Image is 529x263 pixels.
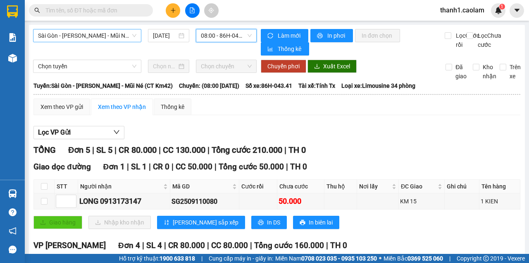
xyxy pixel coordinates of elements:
span: Giao dọc đường [33,162,91,171]
span: file-add [189,7,195,13]
span: Đơn 5 [68,145,90,155]
span: Sài Gòn - Phan Thiết - Mũi Né (CT Km42) [38,29,136,42]
span: | [114,145,117,155]
span: bar-chart [267,46,274,53]
span: Thống kê [278,44,303,53]
div: SG2509110080 [172,196,238,207]
div: Xem theo VP gửi [41,102,83,111]
button: sort-ascending[PERSON_NAME] sắp xếp [157,216,245,229]
span: Đơn 1 [103,162,125,171]
span: down [113,129,120,135]
span: Người nhận [80,182,162,191]
span: | [207,145,210,155]
th: Tên hàng [479,180,520,193]
img: solution-icon [8,33,17,42]
span: TỔNG [33,145,56,155]
input: 12/09/2025 [153,31,177,40]
button: plus [166,3,180,18]
span: TH 0 [330,241,347,250]
span: copyright [483,256,489,261]
span: Miền Nam [275,254,377,263]
button: syncLàm mới [261,29,308,42]
span: | [286,162,288,171]
span: ⚪️ [379,257,381,260]
span: sort-ascending [164,220,169,226]
span: | [201,254,203,263]
span: ĐC Giao [401,182,436,191]
span: download [314,63,320,70]
button: file-add [185,3,200,18]
span: TH 0 [290,162,307,171]
th: Ghi chú [445,180,479,193]
span: SL 5 [96,145,112,155]
span: | [164,241,166,250]
span: | [207,241,209,250]
span: Chuyến: (08:00 [DATE]) [179,81,239,90]
button: downloadNhập kho nhận [88,216,151,229]
span: CC 50.000 [176,162,212,171]
span: Tổng cước 210.000 [212,145,282,155]
span: Miền Bắc [384,254,443,263]
span: plus [170,7,176,13]
span: CR 0 [153,162,169,171]
span: Lọc VP Gửi [38,127,71,138]
span: notification [9,227,17,235]
button: caret-down [510,3,524,18]
span: [PERSON_NAME] sắp xếp [173,218,238,227]
span: search [34,7,40,13]
span: | [326,241,328,250]
span: Chọn tuyến [38,60,136,72]
span: Chọn chuyến [201,60,251,72]
span: CR 80.000 [119,145,157,155]
span: Nơi lấy [359,182,390,191]
span: Lọc Cước rồi [453,31,481,49]
img: icon-new-feature [495,7,502,14]
span: printer [258,220,264,226]
span: | [250,241,252,250]
span: question-circle [9,208,17,216]
span: In biên lai [309,218,333,227]
img: logo-vxr [7,5,18,18]
th: Thu hộ [324,180,357,193]
span: In DS [267,218,280,227]
span: sync [267,33,274,39]
span: CC 80.000 [211,241,248,250]
button: downloadXuất Excel [307,60,357,73]
sup: 1 [499,4,505,10]
input: Chọn ngày [153,62,177,71]
span: 1 [500,4,503,10]
span: thanh1.caolam [434,5,491,15]
span: Làm mới [278,31,302,40]
input: Tìm tên, số ĐT hoặc mã đơn [45,6,143,15]
div: LONG 0913173147 [79,195,169,207]
span: SL 4 [146,241,162,250]
img: warehouse-icon [8,189,17,198]
span: printer [317,33,324,39]
span: | [172,162,174,171]
span: CC 130.000 [163,145,205,155]
span: Tài xế: Tính Tx [298,81,335,90]
button: printerIn biên lai [293,216,339,229]
span: 08:00 - 86H-043.41 [201,29,251,42]
span: | [214,162,217,171]
span: In phơi [327,31,346,40]
span: TH 0 [288,145,306,155]
span: Xuất Excel [323,62,350,71]
span: | [142,241,144,250]
span: aim [208,7,214,13]
span: | [127,162,129,171]
span: | [284,145,286,155]
span: Lọc Chưa cước [474,31,503,49]
span: Đơn 4 [118,241,140,250]
th: Chưa cước [277,180,324,193]
span: message [9,246,17,253]
button: bar-chartThống kê [261,42,309,55]
span: SL 1 [131,162,147,171]
span: | [149,162,151,171]
span: Hỗ trợ kỹ thuật: [119,254,195,263]
span: | [449,254,450,263]
strong: 0369 525 060 [407,255,443,262]
th: STT [55,180,78,193]
span: | [159,145,161,155]
span: printer [300,220,305,226]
